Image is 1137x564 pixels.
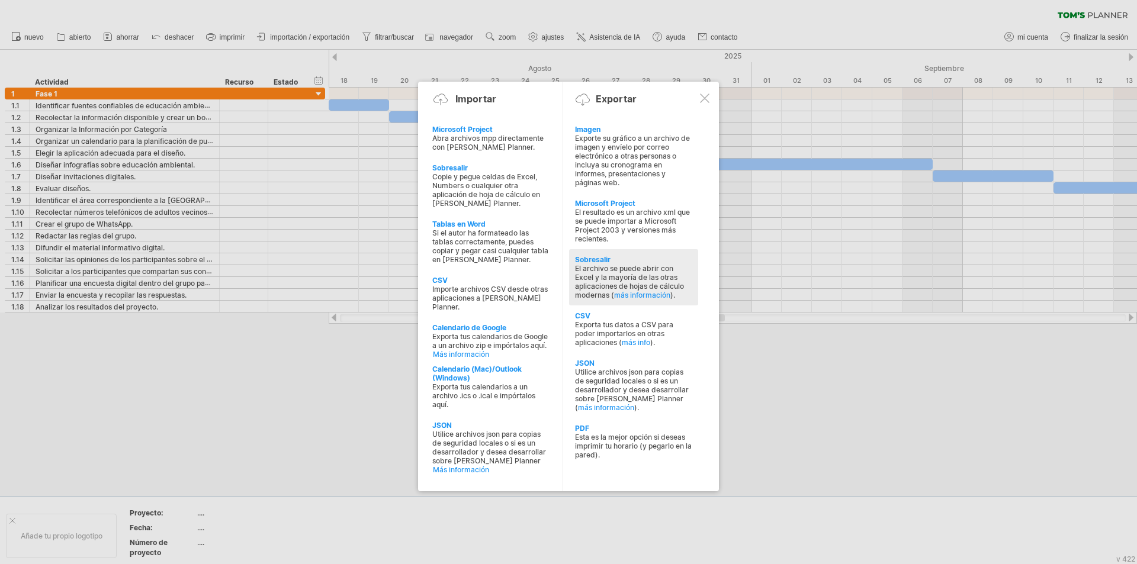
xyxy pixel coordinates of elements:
font: ). [670,291,675,299]
a: más información [614,291,670,299]
font: Esta es la mejor opción si deseas imprimir tu horario (y pegarlo en la pared). [575,433,692,459]
a: Más información [433,465,550,474]
font: Más información [433,465,489,474]
font: Imagen [575,125,600,134]
font: JSON [575,359,595,368]
font: Si el autor ha formateado las tablas correctamente, puedes copiar y pegar casi cualquier tabla en... [432,228,548,264]
font: Tablas en Word [432,220,486,228]
font: PDF [575,424,589,433]
font: Más información [433,350,489,359]
font: ). [634,403,639,412]
font: Exportar [596,93,637,105]
font: Sobresalir [575,255,611,264]
font: Copie y pegue celdas de Excel, Numbers o cualquier otra aplicación de hoja de cálculo en [PERSON_... [432,172,540,208]
font: El resultado es un archivo xml que se puede importar a Microsoft Project 2003 y versiones más rec... [575,208,690,243]
font: CSV [575,311,590,320]
font: El archivo se puede abrir con Excel y la mayoría de las otras aplicaciones de hojas de cálculo mo... [575,264,684,299]
font: Utilice archivos json para copias de seguridad locales o si es un desarrollador y desea desarroll... [575,368,689,412]
font: Sobresalir [432,163,468,172]
a: más info [622,338,650,347]
font: ). [650,338,655,347]
font: Importar [455,93,496,105]
a: Más información [433,350,550,359]
font: Microsoft Project [575,199,635,208]
font: Exporte su gráfico a un archivo de imagen y envíelo por correo electrónico a otras personas o inc... [575,134,690,187]
a: más información [578,403,634,412]
font: Exporta tus datos a CSV para poder importarlos en otras aplicaciones ( [575,320,673,347]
